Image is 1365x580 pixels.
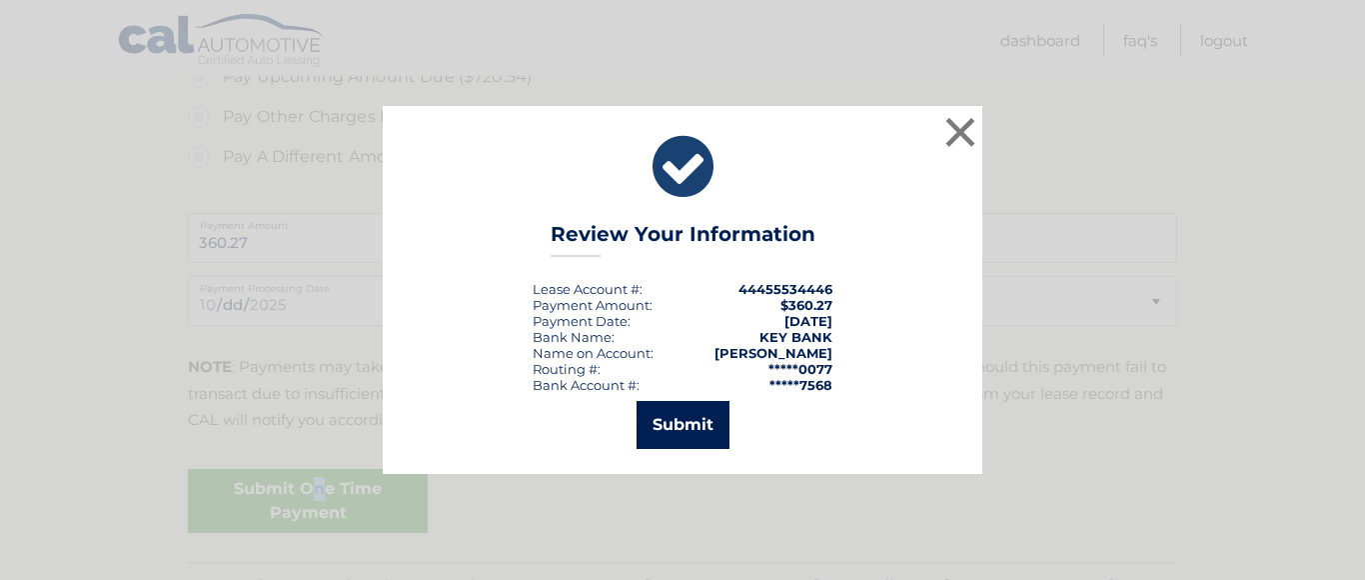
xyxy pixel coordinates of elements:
[533,345,654,361] div: Name on Account:
[780,297,832,313] span: $360.27
[533,313,628,329] span: Payment Date
[533,281,643,297] div: Lease Account #:
[533,313,631,329] div: :
[533,361,601,377] div: Routing #:
[533,377,640,393] div: Bank Account #:
[940,112,980,152] button: ×
[784,313,832,329] span: [DATE]
[533,297,653,313] div: Payment Amount:
[759,329,832,345] strong: KEY BANK
[637,401,729,449] button: Submit
[551,222,815,257] h3: Review Your Information
[533,329,615,345] div: Bank Name:
[714,345,832,361] strong: [PERSON_NAME]
[738,281,832,297] strong: 44455534446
